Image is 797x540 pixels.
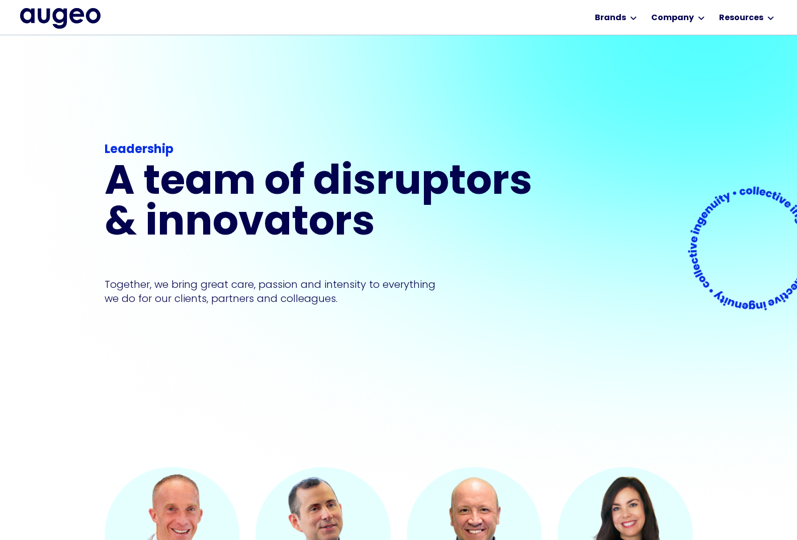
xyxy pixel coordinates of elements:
[719,12,763,24] div: Resources
[20,8,101,28] img: Augeo's full logo in midnight blue.
[20,8,101,28] a: home
[105,163,539,245] h1: A team of disruptors & innovators
[105,277,451,305] p: Together, we bring great care, passion and intensity to everything we do for our clients, partner...
[105,141,539,159] div: Leadership
[595,12,626,24] div: Brands
[651,12,694,24] div: Company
